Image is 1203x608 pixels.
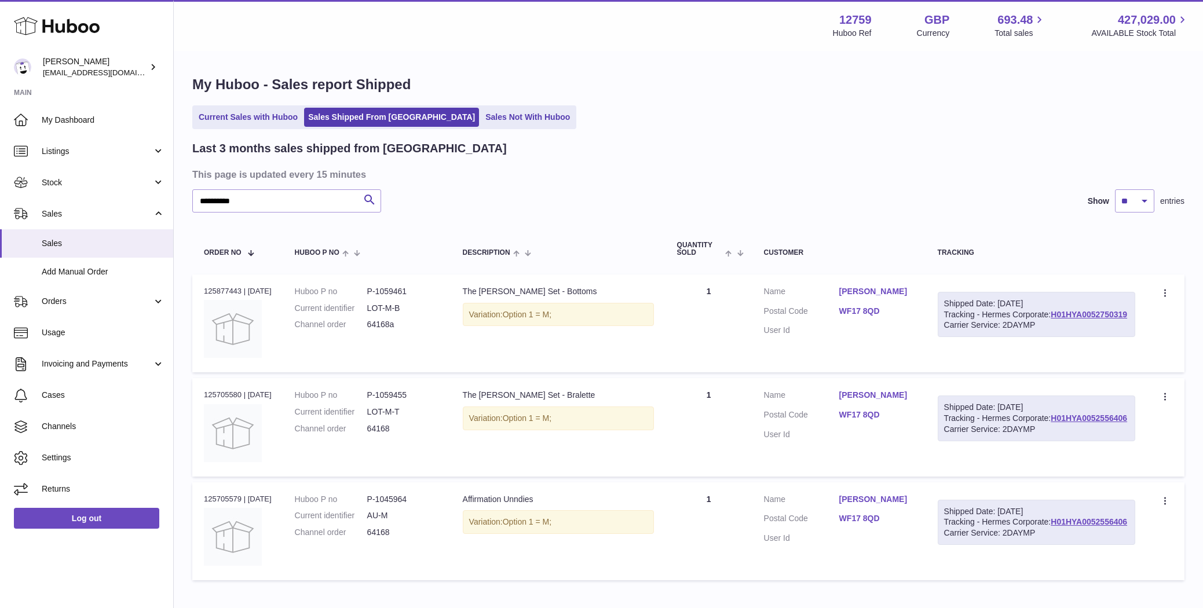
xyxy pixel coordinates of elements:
dt: Postal Code [764,306,839,320]
span: Sales [42,238,164,249]
dd: P-1045964 [367,494,440,505]
dt: Huboo P no [295,390,367,401]
dt: User Id [764,429,839,440]
td: 1 [666,378,752,476]
a: WF17 8QD [839,306,915,317]
a: WF17 8QD [839,409,915,420]
td: 1 [666,482,752,580]
div: [PERSON_NAME] [43,56,147,78]
img: sofiapanwar@unndr.com [14,58,31,76]
div: Variation: [463,510,654,534]
span: Settings [42,452,164,463]
span: Option 1 = M; [503,517,551,526]
span: Huboo P no [295,249,339,257]
span: Total sales [994,28,1046,39]
span: entries [1160,196,1184,207]
span: Invoicing and Payments [42,358,152,369]
div: Customer [764,249,915,257]
dd: AU-M [367,510,440,521]
div: 125705579 | [DATE] [204,494,272,504]
dd: 64168 [367,423,440,434]
strong: GBP [924,12,949,28]
img: no-photo.jpg [204,300,262,358]
span: Usage [42,327,164,338]
dd: P-1059455 [367,390,440,401]
div: Variation: [463,303,654,327]
label: Show [1088,196,1109,207]
div: Carrier Service: 2DAYMP [944,320,1129,331]
a: 693.48 Total sales [994,12,1046,39]
span: Orders [42,296,152,307]
div: Shipped Date: [DATE] [944,506,1129,517]
span: Order No [204,249,242,257]
span: [EMAIL_ADDRESS][DOMAIN_NAME] [43,68,170,77]
dt: Current identifier [295,406,367,417]
a: H01HYA0052750319 [1051,310,1127,319]
div: Tracking - Hermes Corporate: [938,292,1136,338]
strong: 12759 [839,12,872,28]
a: [PERSON_NAME] [839,390,915,401]
div: 125705580 | [DATE] [204,390,272,400]
dt: Huboo P no [295,494,367,505]
span: Sales [42,208,152,219]
a: Sales Not With Huboo [481,108,574,127]
div: Carrier Service: 2DAYMP [944,528,1129,539]
a: Current Sales with Huboo [195,108,302,127]
div: The [PERSON_NAME] Set - Bralette [463,390,654,401]
a: 427,029.00 AVAILABLE Stock Total [1091,12,1189,39]
dd: P-1059461 [367,286,440,297]
div: Shipped Date: [DATE] [944,402,1129,413]
span: Listings [42,146,152,157]
dt: User Id [764,325,839,336]
div: Affirmation Unndies [463,494,654,505]
a: H01HYA0052556406 [1051,517,1127,526]
div: The [PERSON_NAME] Set - Bottoms [463,286,654,297]
span: Description [463,249,510,257]
dd: LOT-M-B [367,303,440,314]
div: Currency [917,28,950,39]
dt: Postal Code [764,409,839,423]
span: Option 1 = M; [503,310,551,319]
span: Add Manual Order [42,266,164,277]
span: Stock [42,177,152,188]
dd: 64168a [367,319,440,330]
dt: Postal Code [764,513,839,527]
dt: Channel order [295,527,367,538]
span: AVAILABLE Stock Total [1091,28,1189,39]
a: Sales Shipped From [GEOGRAPHIC_DATA] [304,108,479,127]
a: [PERSON_NAME] [839,286,915,297]
dt: Huboo P no [295,286,367,297]
span: 693.48 [997,12,1033,28]
div: Variation: [463,406,654,430]
span: 427,029.00 [1118,12,1176,28]
span: Quantity Sold [677,241,723,257]
div: Huboo Ref [833,28,872,39]
dt: Current identifier [295,510,367,521]
h3: This page is updated every 15 minutes [192,168,1182,181]
span: My Dashboard [42,115,164,126]
dt: Current identifier [295,303,367,314]
div: Tracking - Hermes Corporate: [938,500,1136,545]
a: WF17 8QD [839,513,915,524]
h2: Last 3 months sales shipped from [GEOGRAPHIC_DATA] [192,141,507,156]
div: Carrier Service: 2DAYMP [944,424,1129,435]
a: H01HYA0052556406 [1051,413,1127,423]
dd: LOT-M-T [367,406,440,417]
div: Tracking - Hermes Corporate: [938,395,1136,441]
span: Returns [42,484,164,495]
a: Log out [14,508,159,529]
dt: Name [764,390,839,404]
dt: Channel order [295,319,367,330]
span: Option 1 = M; [503,413,551,423]
div: Tracking [938,249,1136,257]
img: no-photo.jpg [204,404,262,462]
td: 1 [666,274,752,372]
span: Cases [42,390,164,401]
a: [PERSON_NAME] [839,494,915,505]
dt: Name [764,286,839,300]
dt: Name [764,494,839,508]
h1: My Huboo - Sales report Shipped [192,75,1184,94]
span: Channels [42,421,164,432]
img: no-photo.jpg [204,508,262,566]
div: Shipped Date: [DATE] [944,298,1129,309]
